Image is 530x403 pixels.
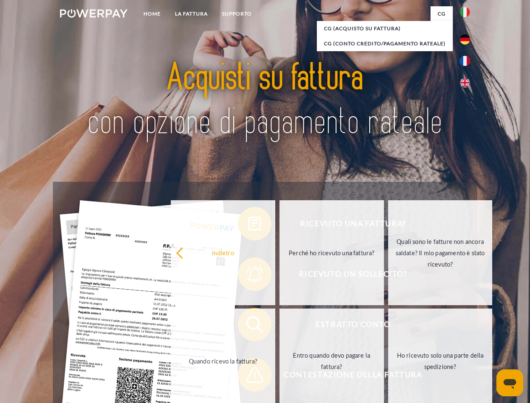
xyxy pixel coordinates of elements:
[460,7,470,17] img: it
[215,6,259,21] a: Supporto
[388,200,493,305] a: Quali sono le fatture non ancora saldate? Il mio pagamento è stato ricevuto?
[60,9,128,18] img: logo-powerpay-white.svg
[317,21,453,36] a: CG (Acquisto su fattura)
[176,355,270,366] div: Quando ricevo la fattura?
[496,369,523,396] iframe: Pulsante per aprire la finestra di messaggistica
[176,247,270,258] div: indietro
[460,34,470,44] img: de
[285,350,379,372] div: Entro quando devo pagare la fattura?
[80,40,450,161] img: title-powerpay_it.svg
[285,247,379,258] div: Perché ho ricevuto una fattura?
[136,6,168,21] a: Home
[317,36,453,51] a: CG (Conto Credito/Pagamento rateale)
[393,236,488,270] div: Quali sono le fatture non ancora saldate? Il mio pagamento è stato ricevuto?
[393,350,488,372] div: Ho ricevuto solo una parte della spedizione?
[460,78,470,88] img: en
[431,6,453,21] a: CG
[168,6,215,21] a: LA FATTURA
[460,56,470,66] img: fr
